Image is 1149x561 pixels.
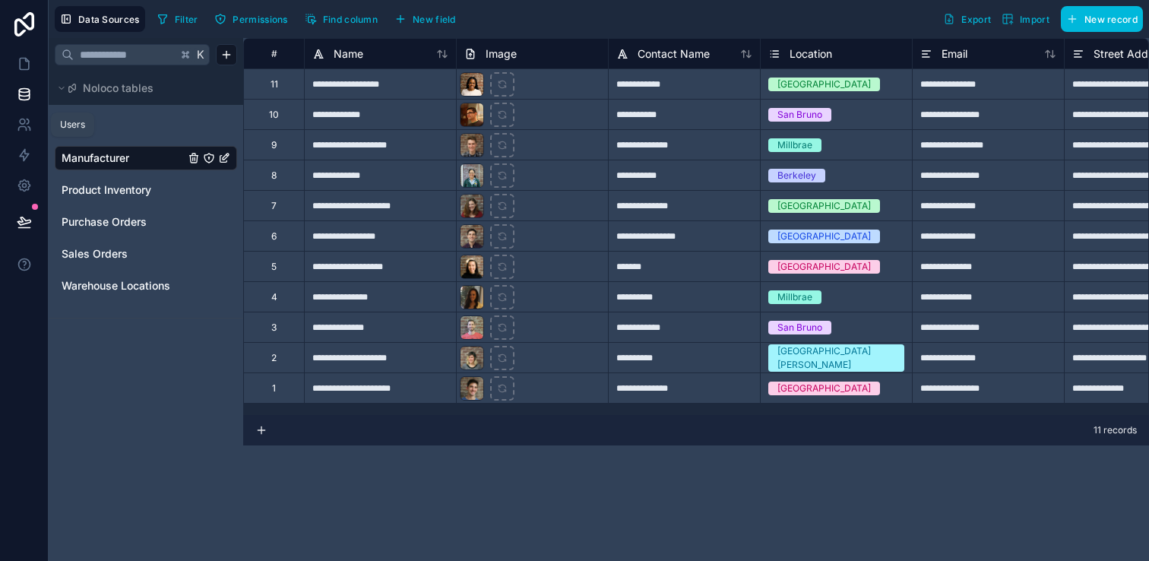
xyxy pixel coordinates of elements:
div: San Bruno [777,108,822,122]
div: Product Inventory [55,178,237,202]
a: Purchase Orders [62,214,185,230]
span: Contact Name [638,46,710,62]
div: 11 [271,78,278,90]
span: K [195,49,206,60]
div: User [55,114,237,138]
div: 1 [272,382,276,395]
a: Manufacturer [62,151,185,166]
a: Permissions [209,8,299,30]
span: Manufacturer [62,151,129,166]
a: Warehouse Locations [62,278,185,293]
div: Manufacturer [55,146,237,170]
a: User [62,119,185,134]
button: Data Sources [55,6,145,32]
a: Sales Orders [62,246,185,261]
div: Berkeley [777,169,816,182]
div: 9 [271,139,277,151]
span: Location [790,46,832,62]
div: 6 [271,230,277,242]
div: [GEOGRAPHIC_DATA] [777,199,871,213]
div: San Bruno [777,321,822,334]
span: Filter [175,14,198,25]
span: Permissions [233,14,287,25]
div: Sales Orders [55,242,237,266]
span: Import [1020,14,1049,25]
div: 2 [271,352,277,364]
div: [GEOGRAPHIC_DATA] [777,78,871,91]
span: Warehouse Locations [62,278,170,293]
div: Users [60,119,85,131]
span: New field [413,14,456,25]
span: Find column [323,14,378,25]
button: New record [1061,6,1143,32]
span: 11 records [1094,424,1137,436]
span: Image [486,46,517,62]
a: Product Inventory [62,182,185,198]
div: 3 [271,322,277,334]
button: Permissions [209,8,293,30]
div: 7 [271,200,277,212]
span: New record [1084,14,1138,25]
button: Export [938,6,996,32]
span: Export [961,14,991,25]
span: Product Inventory [62,182,151,198]
div: 10 [269,109,279,121]
button: Find column [299,8,383,30]
div: 4 [271,291,277,303]
div: [GEOGRAPHIC_DATA] [777,382,871,395]
div: # [255,48,293,59]
button: Noloco tables [55,78,228,99]
div: Warehouse Locations [55,274,237,298]
span: Noloco tables [83,81,154,96]
div: Purchase Orders [55,210,237,234]
div: Millbrae [777,138,812,152]
span: Name [334,46,363,62]
span: Sales Orders [62,246,128,261]
span: Purchase Orders [62,214,147,230]
span: Data Sources [78,14,140,25]
button: Import [996,6,1055,32]
div: [GEOGRAPHIC_DATA] [777,230,871,243]
div: [GEOGRAPHIC_DATA][PERSON_NAME] [777,344,895,372]
button: Filter [151,8,204,30]
span: Email [942,46,967,62]
div: 8 [271,170,277,182]
div: [GEOGRAPHIC_DATA] [777,260,871,274]
a: New record [1055,6,1143,32]
div: 5 [271,261,277,273]
button: New field [389,8,461,30]
div: Millbrae [777,290,812,304]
